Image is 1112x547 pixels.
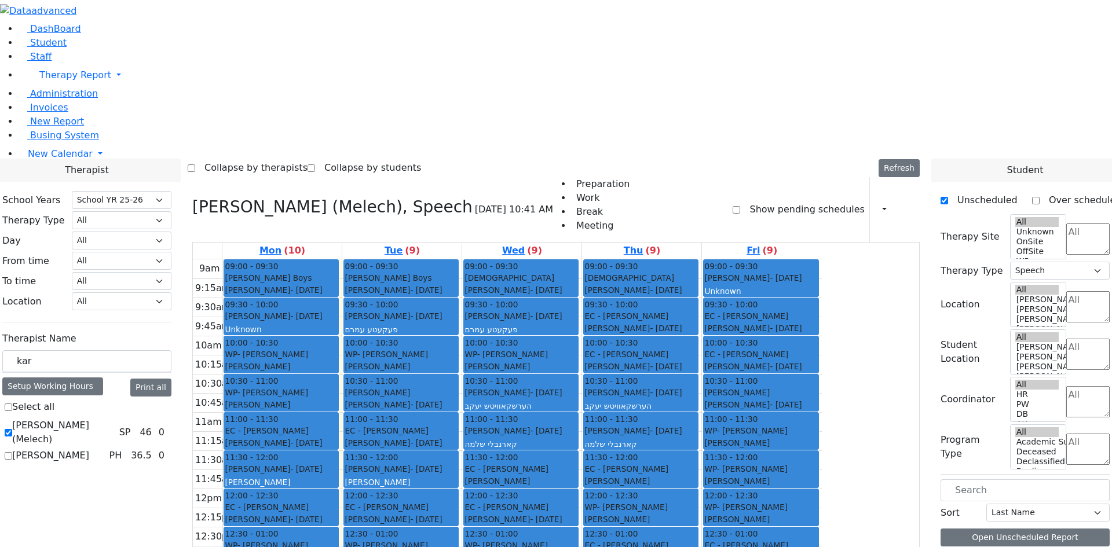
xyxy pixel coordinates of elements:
div: [PERSON_NAME] [225,284,338,296]
span: - [DATE] [290,515,322,524]
span: 12:30 - 01:00 [345,528,398,539]
div: 36.5 [129,449,154,462]
div: Unknown [225,324,338,335]
span: 10:00 - 10:30 [704,337,758,348]
div: 11am [193,415,224,429]
span: - [DATE] [530,515,562,524]
label: (9) [527,244,542,258]
option: [PERSON_NAME] 4 [1015,352,1059,362]
a: New Report [19,116,84,127]
span: 09:00 - 09:30 [225,260,278,272]
span: WP- [PERSON_NAME] [PERSON_NAME] [704,501,817,525]
span: 11:30 - 12:00 [345,451,398,463]
span: 10:30 - 11:00 [225,375,278,387]
span: EC - [PERSON_NAME] [225,425,309,436]
li: Break [572,205,630,219]
span: - [DATE] [410,285,442,295]
textarea: Search [1066,386,1110,417]
label: Coordinator [941,392,995,406]
textarea: Search [1066,223,1110,255]
div: Report [892,200,898,219]
span: 12:00 - 12:30 [225,490,278,501]
li: Meeting [572,219,630,233]
span: Busing System [30,130,99,141]
span: EC - [PERSON_NAME] [464,501,548,513]
span: 09:00 - 09:30 [584,260,638,272]
div: [PERSON_NAME] [345,463,458,475]
label: [PERSON_NAME] (Melech) [12,418,115,446]
span: 11:30 - 12:00 [464,451,518,463]
label: From time [2,254,49,268]
span: WP- [PERSON_NAME] [PERSON_NAME] [704,463,817,487]
span: - [DATE] [530,426,562,435]
div: [PERSON_NAME] [704,487,817,498]
button: Refresh [879,159,920,177]
div: קארנבלי שלמה [464,438,577,450]
div: [PERSON_NAME] [225,513,338,525]
span: 09:00 - 09:30 [345,260,398,272]
button: Open Unscheduled Report [941,528,1110,546]
a: September 30, 2025 [382,243,422,259]
option: [PERSON_NAME] 5 [1015,295,1059,304]
a: Busing System [19,130,99,141]
div: 0 [156,425,167,439]
div: Setup [902,200,908,219]
span: WP- [PERSON_NAME] [PERSON_NAME] [584,501,697,525]
textarea: Search [1066,434,1110,465]
a: September 29, 2025 [257,243,308,259]
div: 9:15am [193,281,233,295]
span: EC - [PERSON_NAME] [464,463,548,475]
span: 10:30 - 11:00 [584,375,638,387]
span: 12:30 - 01:00 [584,528,638,539]
label: Sort [941,506,960,520]
span: Therapy Report [39,69,111,80]
span: 12:00 - 12:30 [464,490,518,501]
span: - [DATE] [650,362,682,371]
span: 09:00 - 09:30 [464,260,518,272]
div: [PERSON_NAME] [464,310,577,322]
span: EC - [PERSON_NAME] [704,348,788,360]
option: All [1015,285,1059,295]
div: 10:15am [193,358,239,372]
span: 10:00 - 10:30 [225,337,278,348]
span: Administration [30,88,98,99]
span: 11:30 - 12:00 [584,451,638,463]
span: New Report [30,116,84,127]
span: - [DATE] [770,324,802,333]
input: Search [2,350,171,372]
option: Declassified [1015,457,1059,467]
span: Therapist [65,163,108,177]
div: [PERSON_NAME] [584,322,697,334]
label: Therapy Type [2,214,65,227]
label: (9) [405,244,420,258]
div: [PERSON_NAME] [345,513,458,525]
div: PH [104,449,126,462]
div: [PERSON_NAME] [464,387,577,398]
span: 12:30 - 01:00 [464,528,518,539]
option: WP [1015,256,1059,266]
div: פעקעטע עמרם [464,324,577,335]
div: SP [115,425,136,439]
span: EC - [PERSON_NAME] [345,425,429,436]
label: (9) [645,244,660,258]
span: [DATE] 10:41 AM [475,203,553,216]
div: [DEMOGRAPHIC_DATA][PERSON_NAME] [464,272,577,296]
a: DashBoard [19,23,81,34]
span: - [DATE] [530,285,562,295]
label: Show pending schedules [740,200,864,219]
div: [PERSON_NAME] [584,361,697,372]
div: [PERSON_NAME] [704,399,817,410]
label: Student Location [941,338,1003,366]
div: קארנבלי שלמה [584,438,697,450]
div: 12pm [193,491,224,505]
span: [PERSON_NAME] Boys [225,272,312,284]
div: [PERSON_NAME] [345,399,458,410]
label: Therapy Type [941,264,1003,278]
label: Location [941,298,980,311]
span: 11:00 - 11:30 [225,413,278,425]
span: EC - [PERSON_NAME] [584,463,668,475]
span: - [DATE] [290,464,322,473]
span: 09:30 - 10:00 [225,299,278,310]
span: EC - [PERSON_NAME] [584,310,668,322]
label: Day [2,234,21,248]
